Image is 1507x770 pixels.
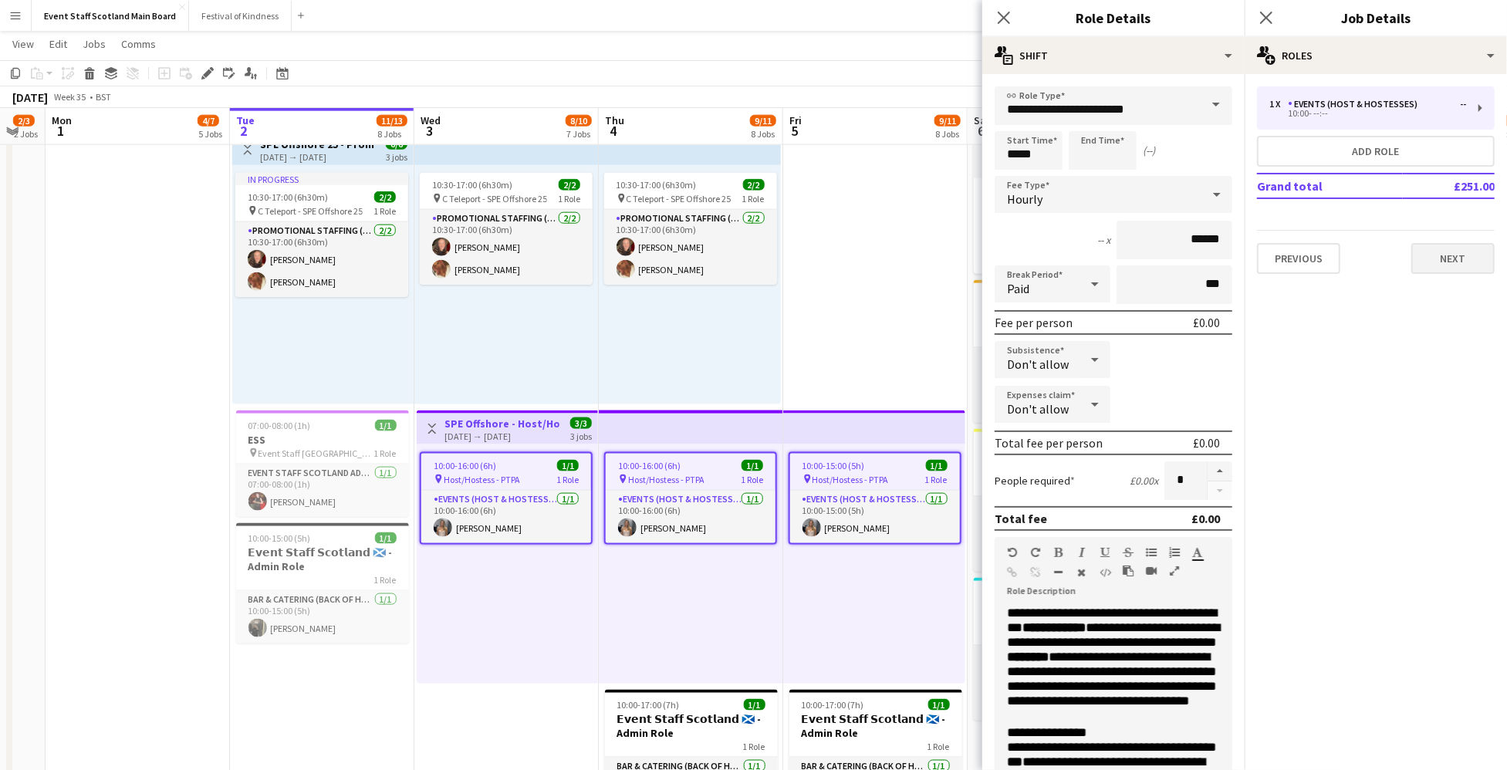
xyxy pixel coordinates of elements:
[432,179,512,191] span: 10:30-17:00 (6h30m)
[974,451,1147,479] h3: [GEOGRAPHIC_DATA] Stables - Wedding Service
[121,37,156,51] span: Comms
[618,460,681,471] span: 10:00-16:00 (6h)
[974,578,1147,721] app-job-card: 16:30-00:00 (7h30m) (Sun)0/2F&B Service - [GEOGRAPHIC_DATA] [GEOGRAPHIC_DATA]1 RoleBar & Catering...
[1053,566,1064,579] button: Horizontal Line
[559,179,580,191] span: 2/2
[606,491,775,543] app-card-role: Events (Host & Hostesses)1/110:00-16:00 (6h)[PERSON_NAME]
[1245,37,1507,74] div: Roles
[420,210,593,285] app-card-role: Promotional Staffing (Exhibition Host)2/210:30-17:00 (6h30m)[PERSON_NAME][PERSON_NAME]
[974,646,1147,721] app-card-role: Bar & Catering (Food & Beverage Service)0/216:30-00:00 (7h30m)
[974,429,1147,572] app-job-card: 13:45-18:45 (5h)1/2[GEOGRAPHIC_DATA] Stables - Wedding Service Wedding Service - [GEOGRAPHIC_DATA...
[604,210,777,285] app-card-role: Promotional Staffing (Exhibition Host)2/210:30-17:00 (6h30m)[PERSON_NAME][PERSON_NAME]
[258,447,374,459] span: Event Staff [GEOGRAPHIC_DATA] - ESS
[744,699,765,711] span: 1/1
[236,545,409,573] h3: 𝗘𝘃𝗲𝗻𝘁 𝗦𝘁𝗮𝗳𝗳 𝗦𝗰𝗼𝘁𝗹𝗮𝗻𝗱 🏴󠁧󠁢󠁳󠁣󠁴󠁿 - Admin Role
[604,452,777,545] app-job-card: 10:00-16:00 (6h)1/1 Host/Hostess - PTPA1 RoleEvents (Host & Hostesses)1/110:00-16:00 (6h)[PERSON_...
[235,173,408,185] div: In progress
[1097,233,1110,247] div: -- x
[1169,565,1180,577] button: Fullscreen
[1123,546,1134,559] button: Strikethrough
[1257,136,1495,167] button: Add role
[1007,281,1029,296] span: Paid
[971,122,991,140] span: 6
[982,37,1245,74] div: Shift
[1007,356,1069,372] span: Don't allow
[434,460,496,471] span: 10:00-16:00 (6h)
[1193,315,1220,330] div: £0.00
[1460,99,1466,110] div: --
[234,122,255,140] span: 2
[52,113,72,127] span: Mon
[442,193,547,204] span: C Teleport - SPE Offshore 25
[995,315,1073,330] div: Fee per person
[974,280,1147,423] app-job-card: 13:00-21:00 (8h)2/2[GEOGRAPHIC_DATA] - Wedding Service Wedding Service - [GEOGRAPHIC_DATA]1 RoleB...
[1053,546,1064,559] button: Bold
[617,179,697,191] span: 10:30-17:00 (6h30m)
[1269,99,1288,110] div: 1 x
[198,115,219,127] span: 4/7
[742,460,763,471] span: 1/1
[1123,565,1134,577] button: Paste as plain text
[420,452,593,545] div: 10:00-16:00 (6h)1/1 Host/Hostess - PTPA1 RoleEvents (Host & Hostesses)1/110:00-16:00 (6h)[PERSON_...
[934,115,961,127] span: 9/11
[570,417,592,429] span: 3/3
[236,113,255,127] span: Tue
[743,741,765,752] span: 1 Role
[418,122,441,140] span: 3
[750,115,776,127] span: 9/11
[420,173,593,285] app-job-card: 10:30-17:00 (6h30m)2/2 C Teleport - SPE Offshore 251 RolePromotional Staffing (Exhibition Host)2/...
[444,417,559,431] h3: SPE Offshore - Host/Hostess
[1257,243,1340,274] button: Previous
[235,173,408,297] app-job-card: In progress10:30-17:00 (6h30m)2/2 C Teleport - SPE Offshore 251 RolePromotional Staffing (Exhibit...
[258,205,363,217] span: C Teleport - SPE Offshore 25
[628,474,705,485] span: Host/Hostess - PTPA
[374,447,397,459] span: 1 Role
[375,420,397,431] span: 1/1
[566,115,592,127] span: 8/10
[96,91,111,103] div: BST
[373,205,396,217] span: 1 Role
[1100,546,1110,559] button: Underline
[1007,191,1042,207] span: Hourly
[1030,546,1041,559] button: Redo
[570,429,592,442] div: 3 jobs
[1192,546,1203,559] button: Text Color
[556,474,579,485] span: 1 Role
[742,193,765,204] span: 1 Role
[236,591,409,643] app-card-role: Bar & Catering (Back of House)1/110:00-15:00 (5h)[PERSON_NAME]
[260,151,375,163] div: [DATE] → [DATE]
[802,699,864,711] span: 10:00-17:00 (7h)
[974,46,1147,274] app-job-card: 11:30-23:00 (11h30m)6/8Wedding Service - Neidpath Neidpath - Wedding Service Roles4 Roles11:30-23...
[1143,144,1155,157] div: (--)
[557,460,579,471] span: 1/1
[974,302,1147,330] h3: [GEOGRAPHIC_DATA] - Wedding Service
[248,191,328,203] span: 10:30-17:00 (6h30m)
[115,34,162,54] a: Comms
[1208,461,1232,481] button: Increase
[13,115,35,127] span: 2/3
[995,435,1103,451] div: Total fee per person
[1257,174,1403,198] td: Grand total
[377,128,407,140] div: 8 Jobs
[236,523,409,643] div: 10:00-15:00 (5h)1/1𝗘𝘃𝗲𝗻𝘁 𝗦𝘁𝗮𝗳𝗳 𝗦𝗰𝗼𝘁𝗹𝗮𝗻𝗱 🏴󠁧󠁢󠁳󠁣󠁴󠁿 - Admin Role1 RoleBar & Catering (Back of House)1...
[802,460,865,471] span: 10:00-15:00 (5h)
[76,34,112,54] a: Jobs
[235,222,408,297] app-card-role: Promotional Staffing (Exhibition Host)2/210:30-17:00 (6h30m)[PERSON_NAME][PERSON_NAME]
[743,179,765,191] span: 2/2
[995,474,1075,488] label: People required
[198,128,222,140] div: 5 Jobs
[604,173,777,285] app-job-card: 10:30-17:00 (6h30m)2/2 C Teleport - SPE Offshore 251 RolePromotional Staffing (Exhibition Host)2/...
[974,178,1147,275] app-card-role: Bar & Catering (Wedding Service Staff)3/313:30-22:00 (8h30m)[PERSON_NAME][PERSON_NAME][PERSON_NAME]
[248,420,311,431] span: 07:00-08:00 (1h)
[787,122,802,140] span: 5
[189,1,292,31] button: Festival of Kindness
[935,128,960,140] div: 8 Jobs
[982,8,1245,28] h3: Role Details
